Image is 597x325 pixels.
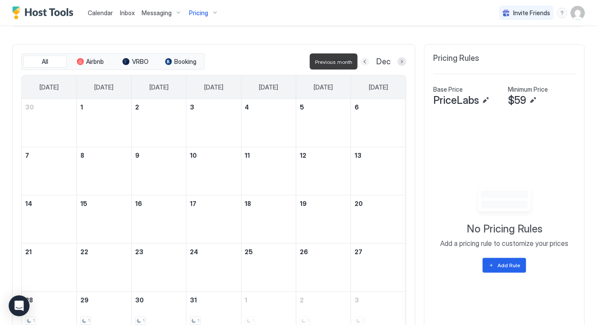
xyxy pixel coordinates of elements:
td: December 27, 2025 [351,244,406,292]
span: 4 [245,103,249,111]
span: 19 [300,200,307,207]
span: $59 [508,94,526,107]
span: 30 [25,103,34,111]
span: VRBO [132,58,149,66]
span: 1 [80,103,83,111]
a: December 24, 2025 [186,244,241,260]
span: [DATE] [259,83,278,91]
span: 6 [355,103,359,111]
button: Edit [481,95,491,106]
span: 1 [88,318,90,324]
button: Airbnb [69,56,112,68]
a: Tuesday [141,76,177,99]
span: [DATE] [369,83,388,91]
div: Add Rule [497,262,520,269]
span: 23 [135,248,143,255]
td: December 26, 2025 [296,244,351,292]
span: Calendar [88,9,113,17]
td: December 13, 2025 [351,147,406,196]
td: December 10, 2025 [186,147,241,196]
a: Friday [305,76,342,99]
span: 20 [355,200,363,207]
a: December 15, 2025 [77,196,131,212]
a: December 30, 2025 [132,292,186,308]
span: All [42,58,49,66]
span: 9 [135,152,139,159]
button: Add Rule [483,258,526,273]
td: December 14, 2025 [22,196,76,244]
span: Base Price [433,86,463,93]
a: December 3, 2025 [186,99,241,115]
td: December 2, 2025 [132,99,186,147]
span: 2 [300,296,304,304]
a: December 5, 2025 [296,99,351,115]
td: December 19, 2025 [296,196,351,244]
div: tab-group [21,53,205,70]
span: 31 [190,296,197,304]
span: [DATE] [204,83,223,91]
span: 12 [300,152,306,159]
span: 22 [80,248,88,255]
td: December 20, 2025 [351,196,406,244]
a: December 19, 2025 [296,196,351,212]
span: Minimum Price [508,86,548,93]
td: December 7, 2025 [22,147,76,196]
span: 27 [355,248,362,255]
a: Monday [86,76,122,99]
a: December 27, 2025 [351,244,406,260]
span: 1 [33,318,35,324]
a: December 17, 2025 [186,196,241,212]
a: December 29, 2025 [77,292,131,308]
span: Invite Friends [513,9,550,17]
span: 30 [135,296,144,304]
button: All [23,56,67,68]
span: 15 [80,200,87,207]
span: Airbnb [86,58,104,66]
a: Calendar [88,8,113,17]
a: November 30, 2025 [22,99,76,115]
td: December 8, 2025 [76,147,131,196]
span: 3 [355,296,359,304]
span: 7 [25,152,29,159]
span: Add a pricing rule to customize your prices [440,239,569,248]
span: 3 [190,103,194,111]
span: [DATE] [314,83,333,91]
span: 18 [245,200,252,207]
button: Edit [528,95,538,106]
span: 1 [143,318,145,324]
a: December 11, 2025 [242,147,296,163]
a: December 9, 2025 [132,147,186,163]
td: December 5, 2025 [296,99,351,147]
td: December 24, 2025 [186,244,241,292]
a: January 3, 2026 [351,292,406,308]
span: 5 [300,103,304,111]
span: 1 [245,296,248,304]
a: December 8, 2025 [77,147,131,163]
span: PriceLabs [433,94,479,107]
span: [DATE] [94,83,113,91]
a: December 12, 2025 [296,147,351,163]
a: Wednesday [196,76,232,99]
span: 2 [135,103,139,111]
a: December 31, 2025 [186,292,241,308]
td: December 15, 2025 [76,196,131,244]
a: December 25, 2025 [242,244,296,260]
span: [DATE] [149,83,169,91]
a: December 14, 2025 [22,196,76,212]
a: December 23, 2025 [132,244,186,260]
span: Inbox [120,9,135,17]
div: User profile [571,6,585,20]
span: 24 [190,248,198,255]
span: 25 [245,248,253,255]
span: 17 [190,200,196,207]
span: 1 [197,318,199,324]
span: [DATE] [40,83,59,91]
button: Booking [159,56,202,68]
a: Sunday [31,76,67,99]
td: December 9, 2025 [132,147,186,196]
div: Empty image [467,185,542,219]
button: Previous month [361,57,369,66]
a: December 2, 2025 [132,99,186,115]
a: Host Tools Logo [12,7,77,20]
